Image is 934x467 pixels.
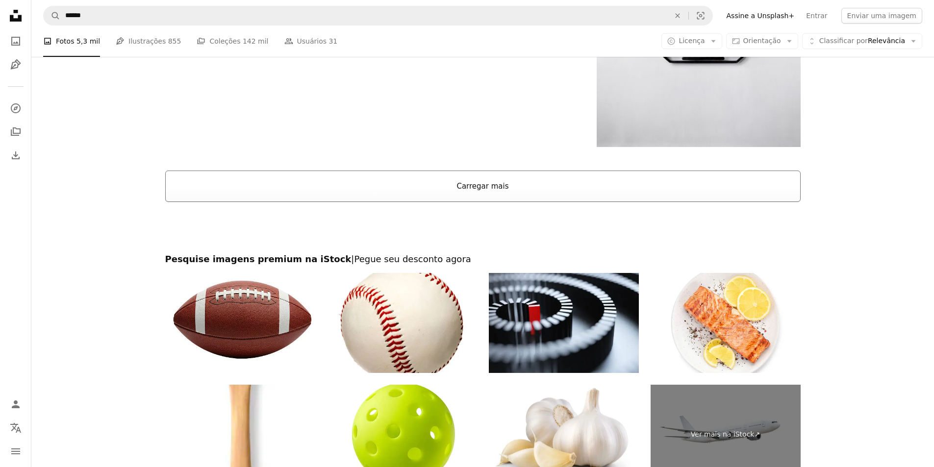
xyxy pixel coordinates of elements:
[841,8,922,24] button: Enviar uma imagem
[6,146,25,165] a: Histórico de downloads
[284,25,338,57] a: Usuários 31
[743,37,781,45] span: Orientação
[197,25,268,57] a: Coleções 142 mil
[6,442,25,461] button: Menu
[243,36,269,47] span: 142 mil
[800,8,833,24] a: Entrar
[489,273,639,373] img: Dominó vermelho para o conceito de liderança
[6,6,25,27] a: Início — Unsplash
[819,37,868,45] span: Classificar por
[6,394,25,414] a: Entrar / Cadastrar-se
[679,37,705,45] span: Licença
[651,273,801,373] img: Faixa grelhada deliciosa do salmon com as fatias e as especiarias do limão isoladas no branco, vi...
[327,273,477,373] img: Beisebol em branco
[6,122,25,142] a: Coleções
[721,8,801,24] a: Assine a Unsplash+
[6,98,25,118] a: Explorar
[6,418,25,438] button: Idioma
[116,25,181,57] a: Ilustrações 855
[165,253,801,265] h2: Pesquise imagens premium na iStock
[6,55,25,74] a: Ilustrações
[44,6,60,25] button: Pesquise na Unsplash
[168,36,181,47] span: 855
[165,171,801,202] button: Carregar mais
[43,6,713,25] form: Pesquise conteúdo visual em todo o site
[6,31,25,51] a: Fotos
[802,33,922,49] button: Classificar porRelevância
[165,273,315,373] img: Futebol americano isolado Close Up detalhado
[689,6,712,25] button: Pesquisa visual
[661,33,722,49] button: Licença
[819,36,905,46] span: Relevância
[726,33,798,49] button: Orientação
[351,254,471,264] span: | Pegue seu desconto agora
[667,6,688,25] button: Limpar
[328,36,337,47] span: 31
